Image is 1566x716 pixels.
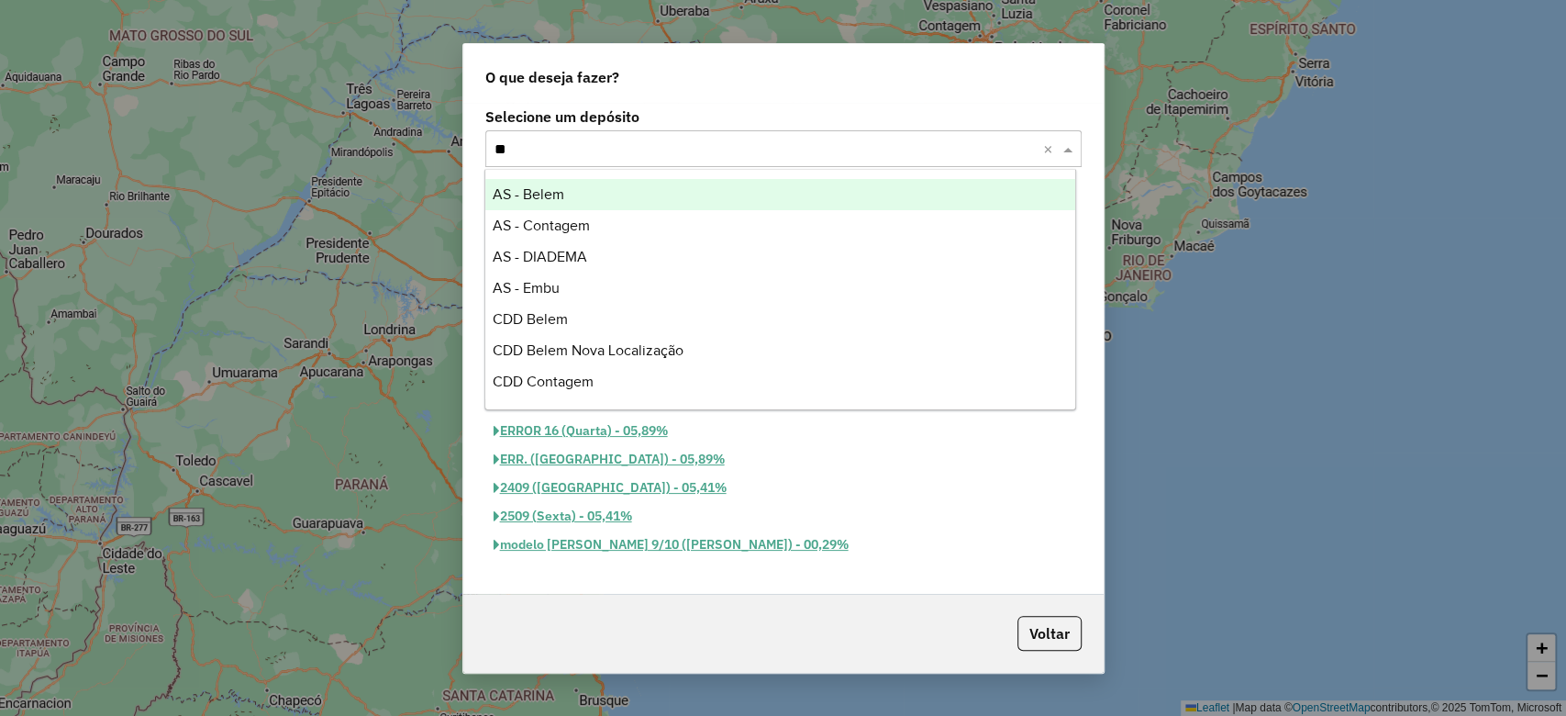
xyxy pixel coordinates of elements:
[493,280,560,296] span: AS - Embu
[493,374,594,389] span: CDD Contagem
[485,502,640,531] button: 2509 (Sexta) - 05,41%
[493,218,590,233] span: AS - Contagem
[485,531,857,559] button: modelo [PERSON_NAME] 9/10 ([PERSON_NAME]) - 00,29%
[493,342,683,358] span: CDD Belem Nova Localização
[1043,138,1059,160] span: Clear all
[493,186,564,202] span: AS - Belem
[485,106,1082,128] label: Selecione um depósito
[493,311,568,327] span: CDD Belem
[485,417,676,445] button: ERROR 16 (Quarta) - 05,89%
[485,445,733,474] button: ERR. ([GEOGRAPHIC_DATA]) - 05,89%
[485,66,619,88] span: O que deseja fazer?
[484,169,1076,410] ng-dropdown-panel: Options list
[474,167,1093,189] div: Aderência de modelos para os 1481 pedidos importados hoje
[493,249,587,264] span: AS - DIADEMA
[1017,616,1082,651] button: Voltar
[485,474,735,502] button: 2409 ([GEOGRAPHIC_DATA]) - 05,41%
